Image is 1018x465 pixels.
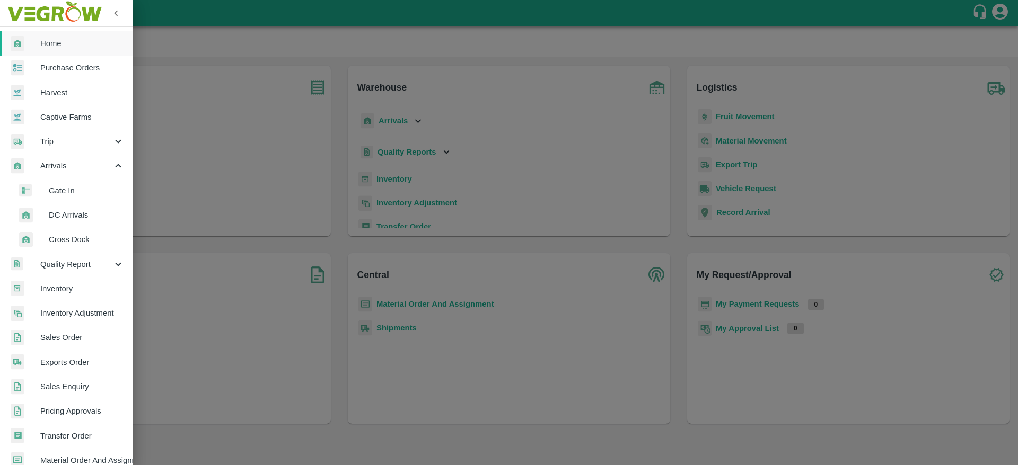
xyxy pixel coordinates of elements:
[8,178,133,203] a: gateinGate In
[40,111,124,123] span: Captive Farms
[40,258,112,270] span: Quality Report
[49,209,124,221] span: DC Arrivals
[49,234,124,245] span: Cross Dock
[40,38,124,49] span: Home
[40,283,124,294] span: Inventory
[40,405,124,417] span: Pricing Approvals
[40,356,124,368] span: Exports Order
[8,227,133,252] a: whArrivalCross Dock
[40,332,124,343] span: Sales Order
[19,208,33,223] img: whArrival
[11,428,24,443] img: whTransfer
[11,60,24,76] img: reciept
[40,136,112,147] span: Trip
[8,203,133,227] a: whArrivalDC Arrivals
[40,62,124,74] span: Purchase Orders
[40,307,124,319] span: Inventory Adjustment
[49,185,124,196] span: Gate In
[19,184,32,197] img: gatein
[11,306,24,321] img: inventory
[40,430,124,442] span: Transfer Order
[11,281,24,296] img: whInventory
[11,330,24,345] img: sales
[11,36,24,51] img: whArrival
[40,160,112,172] span: Arrivals
[19,232,33,247] img: whArrival
[11,134,24,149] img: delivery
[11,354,24,370] img: shipments
[11,404,24,419] img: sales
[11,257,23,271] img: qualityReport
[40,381,124,392] span: Sales Enquiry
[40,87,124,99] span: Harvest
[11,85,24,101] img: harvest
[11,379,24,395] img: sales
[11,158,24,174] img: whArrival
[11,109,24,125] img: harvest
